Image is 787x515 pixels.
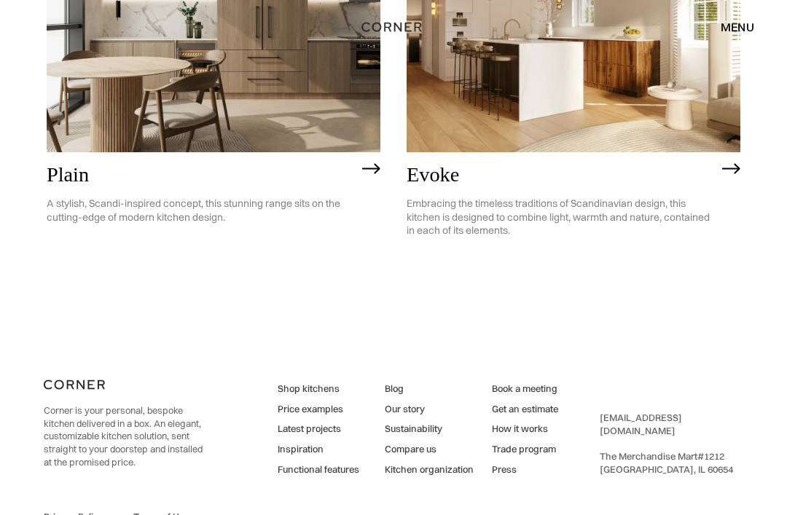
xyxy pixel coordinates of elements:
[492,422,558,436] a: How it works
[385,422,474,436] a: Sustainability
[407,163,715,186] h2: Evoke
[278,382,359,396] a: Shop kitchens
[385,382,474,396] a: Blog
[47,163,355,186] h2: Plain
[492,382,558,396] a: Book a meeting
[600,412,682,436] a: [EMAIL_ADDRESS][DOMAIN_NAME]
[492,403,558,416] a: Get an estimate
[407,186,715,249] p: Embracing the timeless traditions of Scandinavian design, this kitchen is designed to combine lig...
[600,412,743,476] div: ‍ The Merchandise Mart #1212 ‍ [GEOGRAPHIC_DATA], IL 60654
[278,403,359,416] a: Price examples
[47,186,355,235] p: A stylish, Scandi-inspired concept, this stunning range sits on the cutting-edge of modern kitche...
[385,443,474,456] a: Compare us
[492,443,558,456] a: Trade program
[385,403,474,416] a: Our story
[385,463,474,476] a: Kitchen organization
[278,422,359,436] a: Latest projects
[721,21,754,33] div: menu
[492,463,558,476] a: Press
[278,443,359,456] a: Inspiration
[355,17,432,36] a: home
[706,15,754,39] div: menu
[44,404,206,468] p: Corner is your personal, bespoke kitchen delivered in a box. An elegant, customizable kitchen sol...
[278,463,359,476] a: Functional features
